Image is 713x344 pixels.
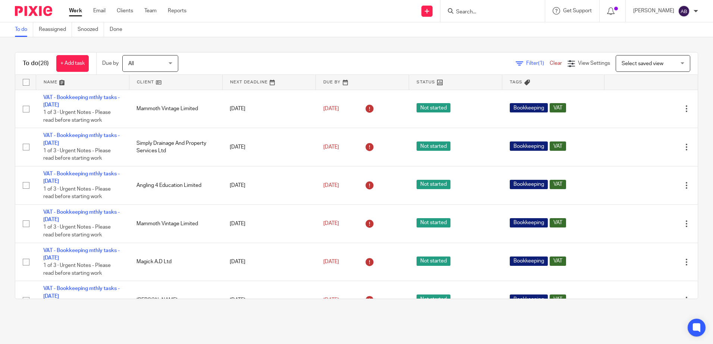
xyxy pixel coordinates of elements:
a: Reports [168,7,186,15]
p: [PERSON_NAME] [633,7,674,15]
input: Search [455,9,522,16]
span: Bookkeeping [510,141,548,151]
a: Email [93,7,106,15]
a: VAT - Bookkeeping mthly tasks - [DATE] [43,133,120,146]
span: Not started [417,257,450,266]
a: VAT - Bookkeeping mthly tasks - [DATE] [43,171,120,184]
span: View Settings [578,61,610,66]
span: VAT [550,257,566,266]
a: Reassigned [39,22,72,37]
span: 1 of 3 · Urgent Notes - Please read before starting work [43,263,111,276]
span: [DATE] [323,297,339,303]
span: Filter [526,61,550,66]
a: VAT - Bookkeeping mthly tasks - [DATE] [43,286,120,299]
a: VAT - Bookkeeping mthly tasks - [DATE] [43,248,120,261]
span: Select saved view [622,61,663,66]
td: Mammoth Vintage Limited [129,204,222,243]
span: (1) [538,61,544,66]
img: svg%3E [678,5,690,17]
span: [DATE] [323,221,339,226]
span: [DATE] [323,144,339,150]
td: Simply Drainage And Property Services Ltd [129,128,222,166]
td: [DATE] [222,128,315,166]
td: [DATE] [222,90,315,128]
span: 1 of 3 · Urgent Notes - Please read before starting work [43,225,111,238]
span: Bookkeeping [510,257,548,266]
a: Team [144,7,157,15]
span: VAT [550,180,566,189]
td: Magick A.D Ltd [129,243,222,281]
span: 1 of 3 · Urgent Notes - Please read before starting work [43,187,111,200]
span: Not started [417,294,450,304]
span: 1 of 3 · Urgent Notes - Please read before starting work [43,110,111,123]
span: 1 of 3 · Urgent Notes - Please read before starting work [43,148,111,161]
span: Get Support [563,8,592,13]
a: Clear [550,61,562,66]
span: VAT [550,103,566,112]
span: Tags [510,80,522,84]
td: Mammoth Vintage Limited [129,90,222,128]
span: Not started [417,180,450,189]
td: [PERSON_NAME] [129,281,222,319]
span: Not started [417,141,450,151]
span: [DATE] [323,106,339,111]
span: [DATE] [323,259,339,264]
td: [DATE] [222,281,315,319]
p: Due by [102,60,119,67]
a: + Add task [56,55,89,72]
a: Snoozed [78,22,104,37]
td: [DATE] [222,166,315,205]
a: Work [69,7,82,15]
span: VAT [550,141,566,151]
span: Bookkeeping [510,180,548,189]
span: [DATE] [323,183,339,188]
a: To do [15,22,33,37]
a: Done [110,22,128,37]
span: Not started [417,218,450,227]
span: Bookkeeping [510,103,548,112]
td: [DATE] [222,243,315,281]
h1: To do [23,60,49,67]
span: VAT [550,294,566,304]
span: (28) [38,60,49,66]
a: Clients [117,7,133,15]
td: Angling 4 Education Limited [129,166,222,205]
span: Not started [417,103,450,112]
a: VAT - Bookkeeping mthly tasks - [DATE] [43,210,120,222]
a: VAT - Bookkeeping mthly tasks - [DATE] [43,95,120,108]
span: All [128,61,134,66]
img: Pixie [15,6,52,16]
td: [DATE] [222,204,315,243]
span: Bookkeeping [510,218,548,227]
span: Bookkeeping [510,294,548,304]
span: VAT [550,218,566,227]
